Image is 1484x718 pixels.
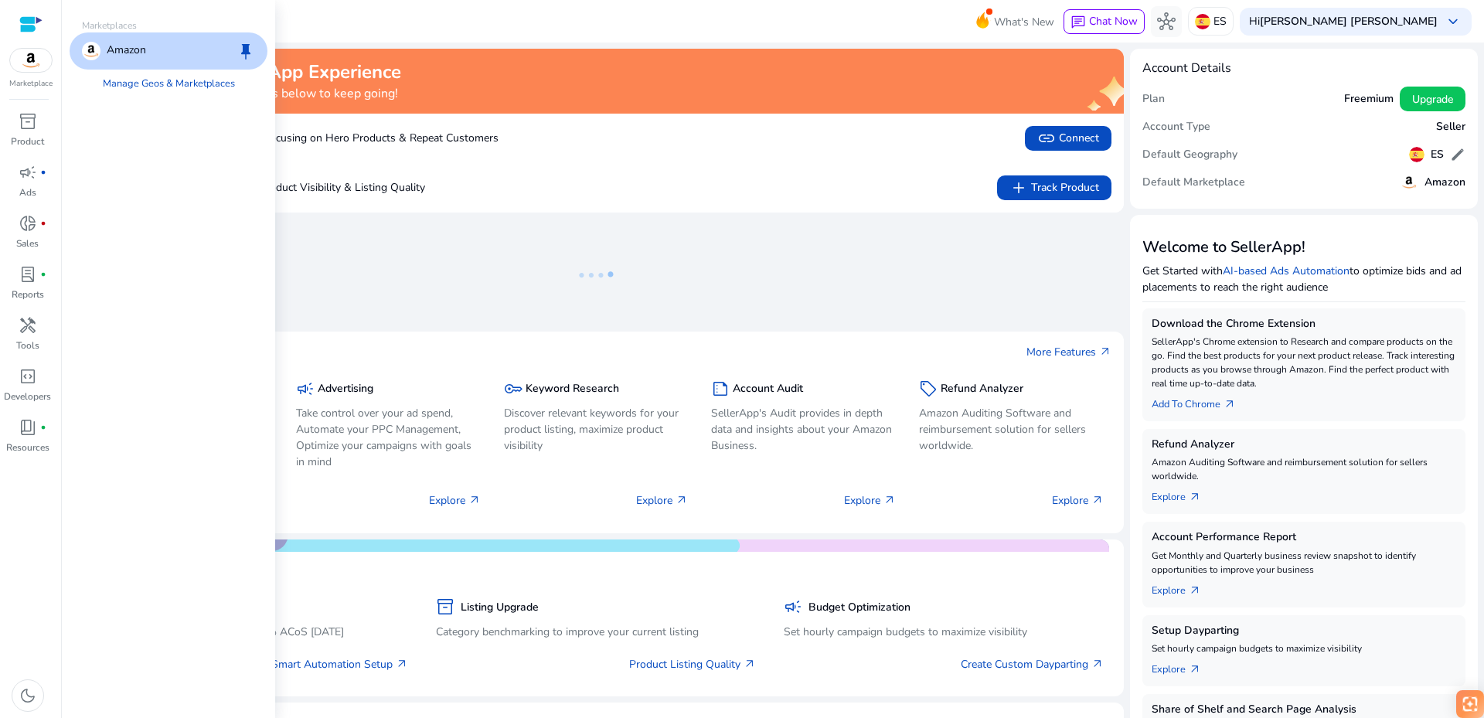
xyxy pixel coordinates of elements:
p: Explore [636,492,688,509]
p: Explore [844,492,896,509]
h5: Plan [1142,93,1165,106]
span: Chat Now [1089,14,1138,29]
span: summarize [711,379,730,398]
p: Set hourly campaign budgets to maximize visibility [784,624,1104,640]
p: Marketplaces [70,19,267,32]
span: arrow_outward [1189,584,1201,597]
span: chat [1070,15,1086,30]
span: arrow_outward [1099,345,1111,358]
span: lab_profile [19,265,37,284]
h5: Default Geography [1142,148,1237,162]
span: inventory_2 [436,597,454,616]
button: hub [1151,6,1182,37]
span: add [1009,179,1028,197]
a: AI-based Ads Automation [1223,264,1350,278]
h5: Share of Shelf and Search Page Analysis [1152,703,1456,716]
p: Category benchmarking to improve your current listing [436,624,756,640]
h5: Refund Analyzer [941,383,1023,396]
h5: Budget Optimization [808,601,910,614]
h5: Amazon [1424,176,1465,189]
h5: Setup Dayparting [1152,624,1456,638]
span: keyboard_arrow_down [1444,12,1462,31]
a: Explorearrow_outward [1152,655,1213,677]
span: arrow_outward [396,658,408,670]
span: hub [1157,12,1176,31]
p: Get Monthly and Quarterly business review snapshot to identify opportunities to improve your busi... [1152,549,1456,577]
p: Hi [1249,16,1438,27]
p: Resources [6,441,49,454]
b: [PERSON_NAME] [PERSON_NAME] [1260,14,1438,29]
span: arrow_outward [1224,398,1236,410]
span: arrow_outward [676,494,688,506]
a: Smart Automation Setup [271,656,408,672]
h5: Seller [1436,121,1465,134]
span: key [504,379,522,398]
span: dark_mode [19,686,37,705]
h4: Account Details [1142,61,1231,76]
h5: Account Performance Report [1152,531,1456,544]
span: campaign [784,597,802,616]
a: Explorearrow_outward [1152,483,1213,505]
img: es.svg [1409,147,1424,162]
h5: ES [1431,148,1444,162]
p: Set hourly campaign budgets to maximize visibility [1152,641,1456,655]
p: Discover relevant keywords for your product listing, maximize product visibility [504,405,689,454]
span: Track Product [1009,179,1099,197]
span: arrow_outward [1091,658,1104,670]
p: Product [11,134,44,148]
span: link [1037,129,1056,148]
h5: Download the Chrome Extension [1152,318,1456,331]
p: Boost Sales by Focusing on Hero Products & Repeat Customers [108,130,499,146]
p: ES [1213,8,1227,35]
p: Developers [4,390,51,403]
span: edit [1450,147,1465,162]
span: book_4 [19,418,37,437]
img: amazon.svg [82,42,100,60]
span: arrow_outward [1189,663,1201,675]
p: Take control over your ad spend, Automate your PPC Management, Optimize your campaigns with goals... [296,405,481,470]
h3: Welcome to SellerApp! [1142,238,1465,257]
p: Sales [16,236,39,250]
button: chatChat Now [1064,9,1145,34]
h5: Account Audit [733,383,803,396]
span: arrow_outward [744,658,756,670]
span: arrow_outward [468,494,481,506]
h5: Refund Analyzer [1152,438,1456,451]
h5: Keyword Research [526,383,619,396]
a: Product Listing Quality [629,656,756,672]
p: Amazon Auditing Software and reimbursement solution for sellers worldwide. [1152,455,1456,483]
span: keep [237,42,255,60]
h5: Account Type [1142,121,1210,134]
a: Manage Geos & Marketplaces [90,70,247,97]
span: fiber_manual_record [40,271,46,277]
a: Create Custom Dayparting [961,656,1104,672]
p: Marketplace [9,78,53,90]
h5: Freemium [1344,93,1394,106]
p: Explore [429,492,481,509]
p: SellerApp's Audit provides in depth data and insights about your Amazon Business. [711,405,896,454]
h5: Advertising [318,383,373,396]
span: sell [919,379,938,398]
a: Add To Chrome [1152,390,1248,412]
span: arrow_outward [1091,494,1104,506]
span: campaign [296,379,315,398]
p: Explore [1052,492,1104,509]
span: arrow_outward [883,494,896,506]
span: code_blocks [19,367,37,386]
a: More Featuresarrow_outward [1026,344,1111,360]
h5: Listing Upgrade [461,601,539,614]
span: fiber_manual_record [40,220,46,226]
button: linkConnect [1025,126,1111,151]
p: Tools [16,339,39,352]
p: Get Started with to optimize bids and ad placements to reach the right audience [1142,263,1465,295]
h5: Default Marketplace [1142,176,1245,189]
p: Reports [12,288,44,301]
p: Ads [19,185,36,199]
p: SellerApp's Chrome extension to Research and compare products on the go. Find the best products f... [1152,335,1456,390]
span: What's New [994,9,1054,36]
span: arrow_outward [1189,491,1201,503]
button: addTrack Product [997,175,1111,200]
img: amazon.svg [1400,173,1418,192]
span: fiber_manual_record [40,424,46,430]
span: inventory_2 [19,112,37,131]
